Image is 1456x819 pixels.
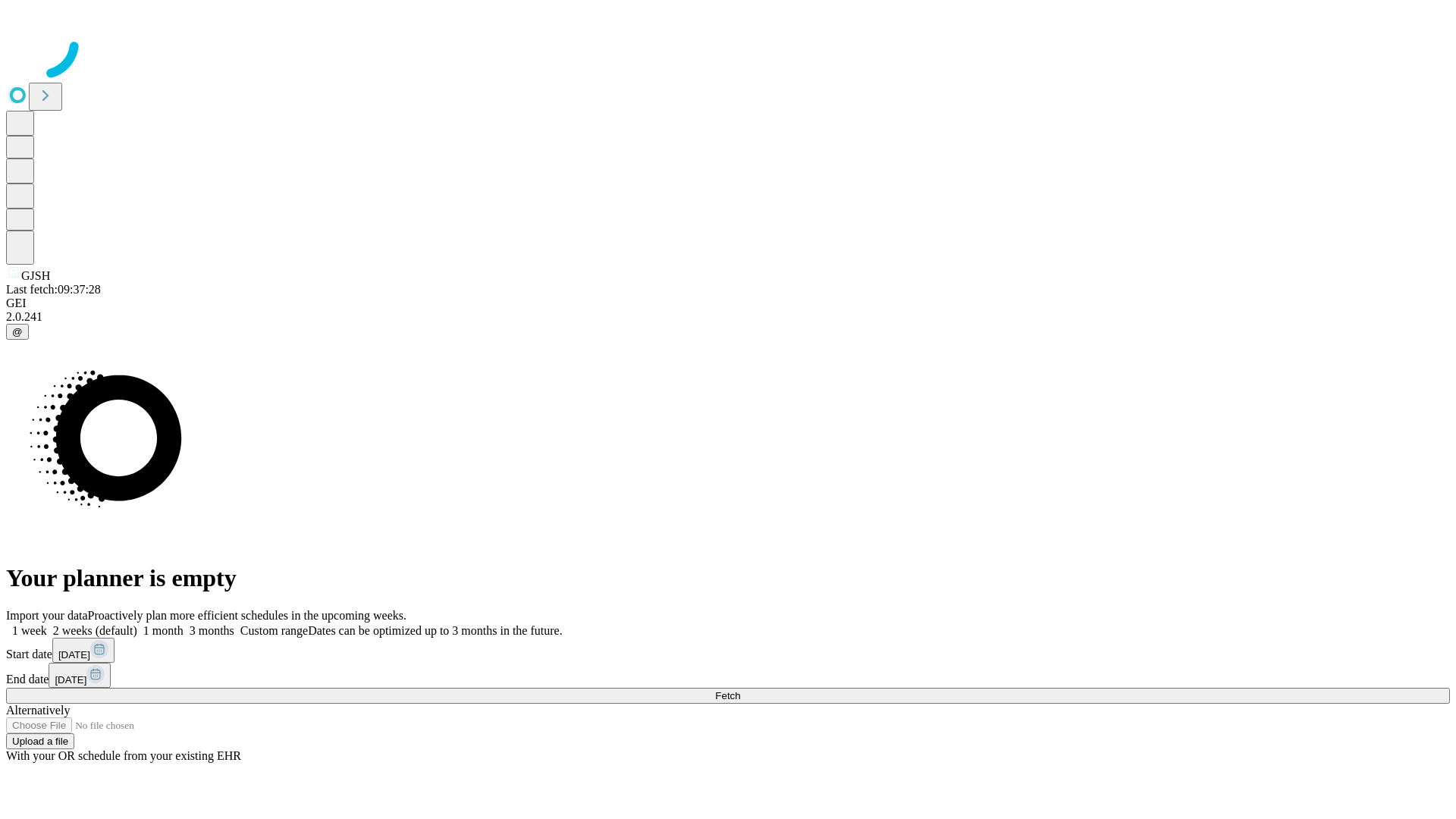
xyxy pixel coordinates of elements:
[12,624,47,637] span: 1 week
[6,638,1450,663] div: Start date
[6,310,1450,324] div: 2.0.241
[88,609,406,622] span: Proactively plan more efficient schedules in the upcoming weeks.
[52,638,115,663] button: [DATE]
[49,663,111,688] button: [DATE]
[6,324,29,340] button: @
[55,674,86,686] span: [DATE]
[6,749,241,762] span: With your OR schedule from your existing EHR
[715,690,740,701] span: Fetch
[58,649,90,661] span: [DATE]
[6,688,1450,704] button: Fetch
[21,269,50,282] span: GJSH
[6,733,74,749] button: Upload a file
[308,624,562,637] span: Dates can be optimized up to 3 months in the future.
[6,663,1450,688] div: End date
[6,297,1450,310] div: GEI
[6,704,70,717] span: Alternatively
[240,624,308,637] span: Custom range
[6,609,88,622] span: Import your data
[6,283,101,296] span: Last fetch: 09:37:28
[143,624,184,637] span: 1 month
[53,624,137,637] span: 2 weeks (default)
[190,624,234,637] span: 3 months
[6,564,1450,592] h1: Your planner is empty
[12,326,23,337] span: @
